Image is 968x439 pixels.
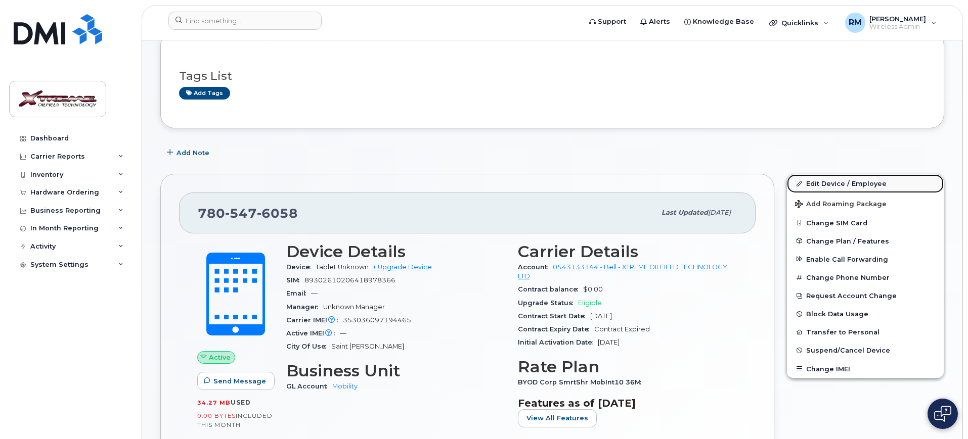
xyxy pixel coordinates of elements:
[787,214,944,232] button: Change SIM Card
[316,263,369,271] span: Tablet Unknown
[787,268,944,286] button: Change Phone Number
[518,358,737,376] h3: Rate Plan
[869,15,926,23] span: [PERSON_NAME]
[518,325,594,333] span: Contract Expiry Date
[332,382,358,390] a: Mobility
[286,316,343,324] span: Carrier IMEI
[197,412,236,419] span: 0.00 Bytes
[518,409,597,427] button: View All Features
[677,12,761,32] a: Knowledge Base
[787,341,944,359] button: Suspend/Cancel Device
[286,329,340,337] span: Active IMEI
[633,12,677,32] a: Alerts
[787,286,944,305] button: Request Account Change
[838,13,944,33] div: Reggie Mortensen
[598,338,620,346] span: [DATE]
[209,353,231,362] span: Active
[795,200,887,210] span: Add Roaming Package
[787,174,944,192] a: Edit Device / Employee
[869,23,926,31] span: Wireless Admin
[583,285,603,293] span: $0.00
[179,70,926,82] h3: Tags List
[197,399,231,406] span: 34.27 MB
[594,325,650,333] span: Contract Expired
[590,312,612,320] span: [DATE]
[197,412,273,428] span: included this month
[286,343,331,350] span: City Of Use
[518,397,737,409] h3: Features as of [DATE]
[311,289,318,297] span: —
[518,312,590,320] span: Contract Start Date
[787,250,944,268] button: Enable Call Forwarding
[197,372,275,390] button: Send Message
[518,285,583,293] span: Contract balance
[806,347,890,354] span: Suspend/Cancel Device
[373,263,432,271] a: + Upgrade Device
[526,413,588,423] span: View All Features
[787,232,944,250] button: Change Plan / Features
[231,399,251,406] span: used
[286,303,323,311] span: Manager
[787,360,944,378] button: Change IMEI
[518,263,727,280] a: 0543133144 - Bell - XTREME OILFIELD TECHNOLOGY LTD
[578,299,602,307] span: Eligible
[304,276,395,284] span: 89302610206418978366
[806,255,888,263] span: Enable Call Forwarding
[518,263,553,271] span: Account
[518,338,598,346] span: Initial Activation Date
[323,303,385,311] span: Unknown Manager
[662,209,708,216] span: Last updated
[598,17,626,27] span: Support
[286,276,304,284] span: SIM
[787,193,944,214] button: Add Roaming Package
[806,237,889,245] span: Change Plan / Features
[179,87,230,100] a: Add tags
[286,362,506,380] h3: Business Unit
[160,143,218,162] button: Add Note
[781,19,818,27] span: Quicklinks
[787,305,944,323] button: Block Data Usage
[849,17,862,29] span: RM
[343,316,411,324] span: 353036097194465
[198,206,298,221] span: 780
[213,376,266,386] span: Send Message
[168,12,322,30] input: Find something...
[286,382,332,390] span: GL Account
[340,329,346,337] span: —
[518,242,737,261] h3: Carrier Details
[518,299,578,307] span: Upgrade Status
[787,323,944,341] button: Transfer to Personal
[934,406,951,422] img: Open chat
[177,148,209,158] span: Add Note
[225,206,257,221] span: 547
[286,289,311,297] span: Email
[708,209,731,216] span: [DATE]
[286,242,506,261] h3: Device Details
[762,13,836,33] div: Quicklinks
[286,263,316,271] span: Device
[693,17,754,27] span: Knowledge Base
[518,378,646,386] span: BYOD Corp SmrtShr MobInt10 36M
[582,12,633,32] a: Support
[331,343,404,350] span: Saint [PERSON_NAME]
[257,206,298,221] span: 6058
[649,17,670,27] span: Alerts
